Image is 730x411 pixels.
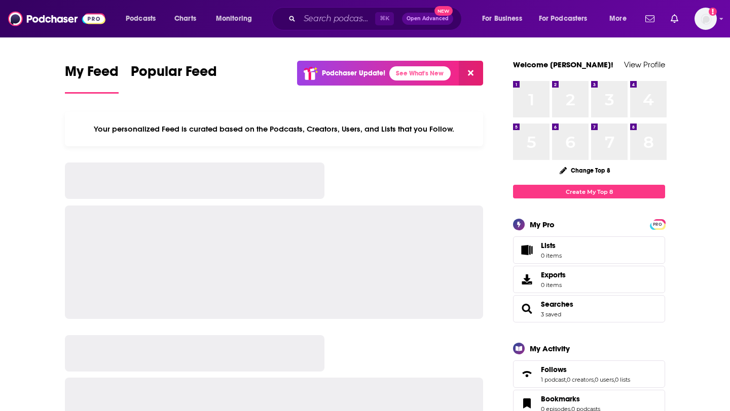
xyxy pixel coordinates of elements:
svg: Add a profile image [709,8,717,16]
a: Show notifications dropdown [641,10,659,27]
span: Exports [517,272,537,286]
span: For Podcasters [539,12,588,26]
button: Open AdvancedNew [402,13,453,25]
a: Bookmarks [517,396,537,410]
button: Show profile menu [695,8,717,30]
span: 0 items [541,252,562,259]
a: My Feed [65,63,119,94]
a: 0 lists [615,376,630,383]
button: open menu [475,11,535,27]
span: , [566,376,567,383]
span: Popular Feed [131,63,217,86]
div: Your personalized Feed is curated based on the Podcasts, Creators, Users, and Lists that you Follow. [65,112,483,146]
a: Follows [517,367,537,381]
a: 3 saved [541,311,561,318]
a: Follows [541,365,630,374]
span: Lists [541,241,562,250]
img: Podchaser - Follow, Share and Rate Podcasts [8,9,105,28]
a: Charts [168,11,202,27]
div: My Activity [530,344,570,353]
button: open menu [119,11,169,27]
span: Podcasts [126,12,156,26]
span: Follows [513,360,665,388]
a: Lists [513,236,665,264]
input: Search podcasts, credits, & more... [300,11,375,27]
span: ⌘ K [375,12,394,25]
a: Bookmarks [541,394,600,403]
span: Bookmarks [541,394,580,403]
span: , [594,376,595,383]
a: Welcome [PERSON_NAME]! [513,60,613,69]
p: Podchaser Update! [322,69,385,77]
span: Monitoring [216,12,252,26]
button: Change Top 8 [554,164,616,177]
span: Exports [541,270,566,279]
a: 0 users [595,376,614,383]
span: , [614,376,615,383]
a: Exports [513,266,665,293]
span: Lists [541,241,556,250]
span: My Feed [65,63,119,86]
a: Searches [517,302,537,316]
span: Lists [517,243,537,257]
span: More [609,12,627,26]
span: Logged in as evankrask [695,8,717,30]
span: Follows [541,365,567,374]
span: 0 items [541,281,566,289]
a: See What's New [389,66,451,80]
a: Show notifications dropdown [667,10,682,27]
div: Search podcasts, credits, & more... [281,7,471,30]
a: Searches [541,300,573,309]
span: Searches [513,295,665,322]
a: Popular Feed [131,63,217,94]
div: My Pro [530,220,555,229]
button: open menu [602,11,639,27]
button: open menu [209,11,265,27]
img: User Profile [695,8,717,30]
a: View Profile [624,60,665,69]
span: For Business [482,12,522,26]
a: 0 creators [567,376,594,383]
a: 1 podcast [541,376,566,383]
span: Open Advanced [407,16,449,21]
span: PRO [651,221,664,228]
a: Create My Top 8 [513,185,665,198]
a: PRO [651,220,664,228]
button: open menu [532,11,602,27]
span: New [434,6,453,16]
span: Charts [174,12,196,26]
